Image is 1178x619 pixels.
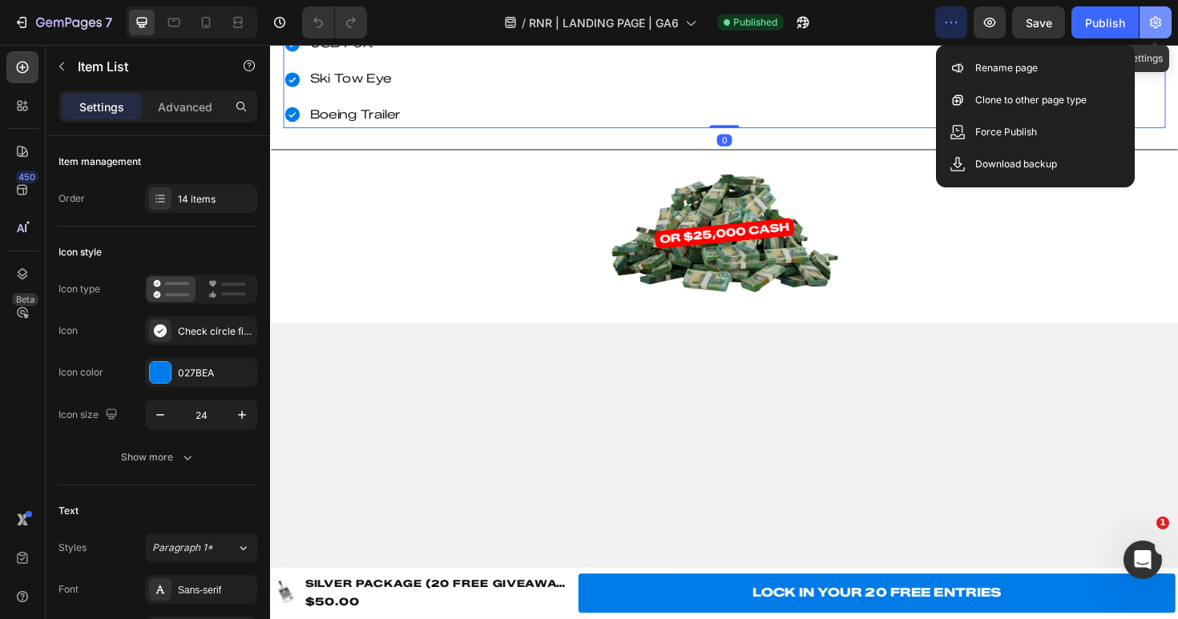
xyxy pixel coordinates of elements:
span: Published [733,15,777,30]
button: LOCK IN YOUR 20 FREE ENTRIES [326,560,958,602]
div: Order [58,191,85,206]
div: Beta [12,293,38,306]
div: Text [58,504,79,518]
button: Show more [58,443,257,472]
img: gempages_552734377247769578-added18f-37f3-4281-89a7-85b3608a2aca.png [361,137,601,262]
span: Save [1026,16,1052,30]
div: Font [58,582,79,597]
div: 027BEA [178,366,253,380]
button: Paragraph 1* [145,533,257,562]
div: Icon size [58,404,121,426]
div: Check circle filled [178,324,253,339]
p: Ski Tow Eye [42,25,329,48]
p: Rename page [975,60,1038,76]
span: Paragraph 1* [152,541,213,555]
button: Publish [1071,6,1139,38]
p: Boeing Trailer [42,62,329,86]
div: Item management [58,155,141,169]
div: Icon style [58,245,102,259]
p: Clone to other page type [975,92,1087,108]
span: / [522,14,526,31]
div: 450 [15,171,38,183]
p: 7 [105,13,112,32]
div: Show more [121,449,196,465]
span: 1 [1156,517,1169,529]
div: LOCK IN YOUR 20 FREE ENTRIES [510,569,774,593]
div: Icon type [58,282,100,296]
div: Icon color [58,365,103,380]
div: 14 items [178,192,253,207]
div: Publish [1085,14,1125,31]
div: Icon [58,324,78,338]
p: Advanced [158,98,212,115]
p: Force Publish [975,124,1037,140]
div: $50.00 [35,580,320,600]
p: Item List [78,57,214,76]
div: 0 [473,94,489,107]
div: Undo/Redo [302,6,367,38]
button: 7 [6,6,119,38]
iframe: Design area [270,45,1178,619]
p: Settings [79,98,124,115]
h1: Silver Package (20 Free Giveaway Entries) [35,561,320,581]
div: Styles [58,541,87,555]
span: RNR | LANDING PAGE | GA6 [529,14,679,31]
p: Download backup [975,156,1057,172]
div: Sans-serif [178,583,253,597]
iframe: Intercom live chat [1124,541,1162,579]
button: Save [1012,6,1065,38]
